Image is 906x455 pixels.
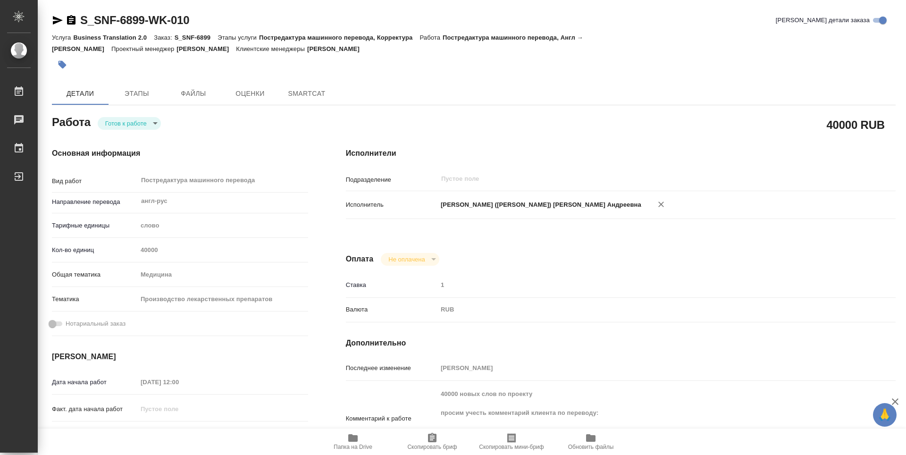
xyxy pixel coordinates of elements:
div: слово [137,218,308,234]
span: Папка на Drive [334,444,372,450]
p: Дата начала работ [52,378,137,387]
p: Тарифные единицы [52,221,137,230]
span: Скопировать бриф [407,444,457,450]
span: [PERSON_NAME] детали заказа [776,16,870,25]
p: Заказ: [154,34,174,41]
button: Скопировать ссылку для ЯМессенджера [52,15,63,26]
p: Ставка [346,280,437,290]
p: Тематика [52,295,137,304]
h4: Оплата [346,253,374,265]
textarea: 40000 новых слов по проекту просим учесть комментарий клиента по переводу: [MEDICAL_DATA] SDD - и... [437,386,850,449]
p: Общая тематика [52,270,137,279]
div: Готов к работе [98,117,161,130]
p: Кол-во единиц [52,245,137,255]
span: SmartCat [284,88,329,100]
div: Готов к работе [381,253,439,266]
button: Добавить тэг [52,54,73,75]
button: Готов к работе [102,119,150,127]
input: Пустое поле [137,427,220,440]
button: 🙏 [873,403,897,427]
p: Комментарий к работе [346,414,437,423]
input: Пустое поле [440,173,828,185]
input: Пустое поле [137,402,220,416]
p: S_SNF-6899 [175,34,218,41]
input: Пустое поле [137,243,308,257]
h2: 40000 RUB [826,117,885,133]
p: [PERSON_NAME] ([PERSON_NAME]) [PERSON_NAME] Андреевна [437,200,641,210]
span: Этапы [114,88,159,100]
input: Пустое поле [437,278,850,292]
p: Услуга [52,34,73,41]
p: Клиентские менеджеры [236,45,307,52]
p: Вид работ [52,177,137,186]
button: Удалить исполнителя [651,194,671,215]
span: Файлы [171,88,216,100]
p: [PERSON_NAME] [176,45,236,52]
button: Скопировать бриф [393,429,472,455]
p: [PERSON_NAME] [307,45,367,52]
div: RUB [437,302,850,318]
span: Скопировать мини-бриф [479,444,544,450]
span: Нотариальный заказ [66,319,126,329]
span: Обновить файлы [568,444,614,450]
h4: Исполнители [346,148,896,159]
h2: Работа [52,113,91,130]
a: S_SNF-6899-WK-010 [80,14,189,26]
h4: Основная информация [52,148,308,159]
p: Business Translation 2.0 [73,34,154,41]
button: Не оплачена [386,255,428,263]
span: Детали [58,88,103,100]
p: Проектный менеджер [111,45,176,52]
h4: Дополнительно [346,337,896,349]
p: Факт. дата начала работ [52,404,137,414]
span: 🙏 [877,405,893,425]
button: Скопировать ссылку [66,15,77,26]
button: Скопировать мини-бриф [472,429,551,455]
p: Исполнитель [346,200,437,210]
div: Медицина [137,267,308,283]
p: Этапы услуги [218,34,259,41]
p: Постредактура машинного перевода, Корректура [259,34,419,41]
button: Обновить файлы [551,429,630,455]
div: Производство лекарственных препаратов [137,291,308,307]
p: Направление перевода [52,197,137,207]
input: Пустое поле [437,361,850,375]
input: Пустое поле [137,375,220,389]
p: Валюта [346,305,437,314]
span: Оценки [227,88,273,100]
h4: [PERSON_NAME] [52,351,308,362]
p: Работа [419,34,443,41]
button: Папка на Drive [313,429,393,455]
p: Подразделение [346,175,437,185]
p: Последнее изменение [346,363,437,373]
